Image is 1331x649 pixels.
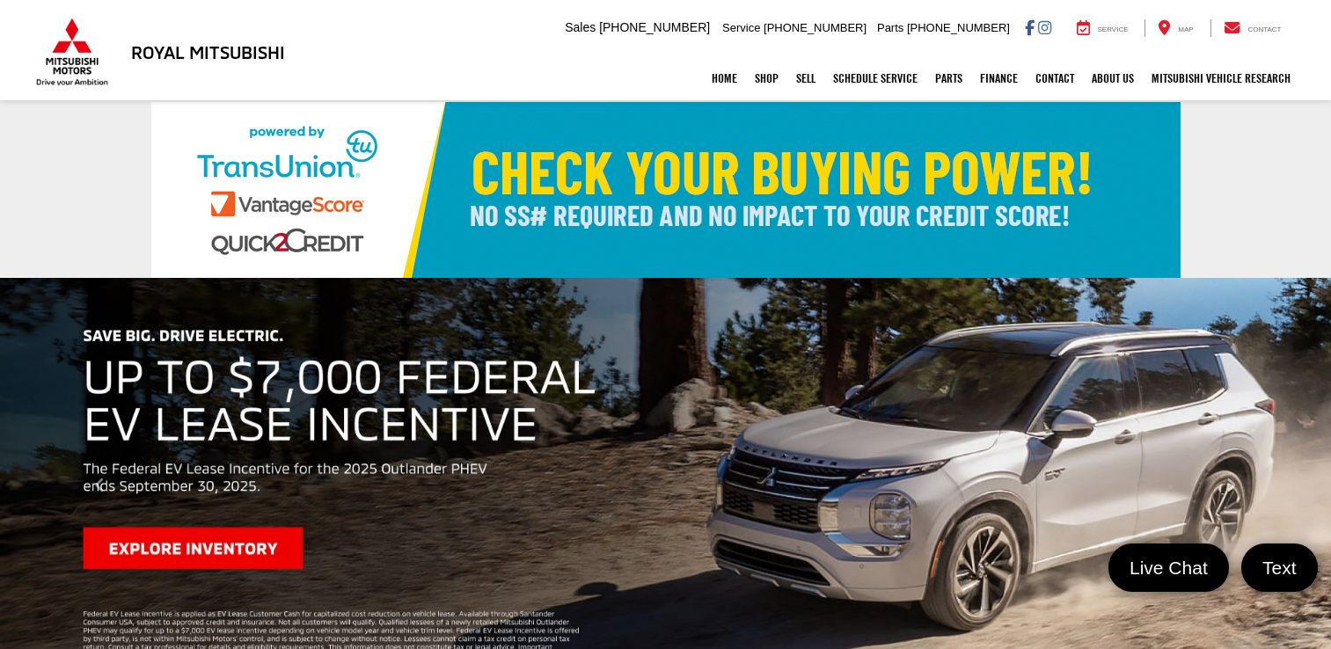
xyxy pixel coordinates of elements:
a: Service [1064,19,1142,37]
span: [PHONE_NUMBER] [599,20,710,34]
a: Text [1241,543,1318,592]
span: [PHONE_NUMBER] [764,21,867,34]
img: Mitsubishi [33,18,112,86]
h3: Royal Mitsubishi [131,42,285,62]
a: Parts: Opens in a new tab [926,56,971,100]
span: Service [722,21,760,34]
a: Contact [1210,19,1295,37]
span: Text [1254,556,1305,580]
a: About Us [1083,56,1143,100]
a: Schedule Service: Opens in a new tab [824,56,926,100]
a: Shop [746,56,787,100]
a: Finance [971,56,1027,100]
span: Contact [1247,26,1281,33]
a: Map [1145,19,1206,37]
a: Instagram: Click to visit our Instagram page [1038,20,1051,34]
span: Sales [565,20,596,34]
a: Mitsubishi Vehicle Research [1143,56,1299,100]
span: [PHONE_NUMBER] [907,21,1010,34]
a: Sell [787,56,824,100]
span: Service [1098,26,1129,33]
span: Map [1178,26,1193,33]
a: Facebook: Click to visit our Facebook page [1025,20,1035,34]
a: Live Chat [1108,543,1229,592]
a: Contact [1027,56,1083,100]
a: Home [703,56,746,100]
img: Check Your Buying Power [151,102,1181,278]
span: Live Chat [1121,556,1217,580]
span: Parts [877,21,903,34]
